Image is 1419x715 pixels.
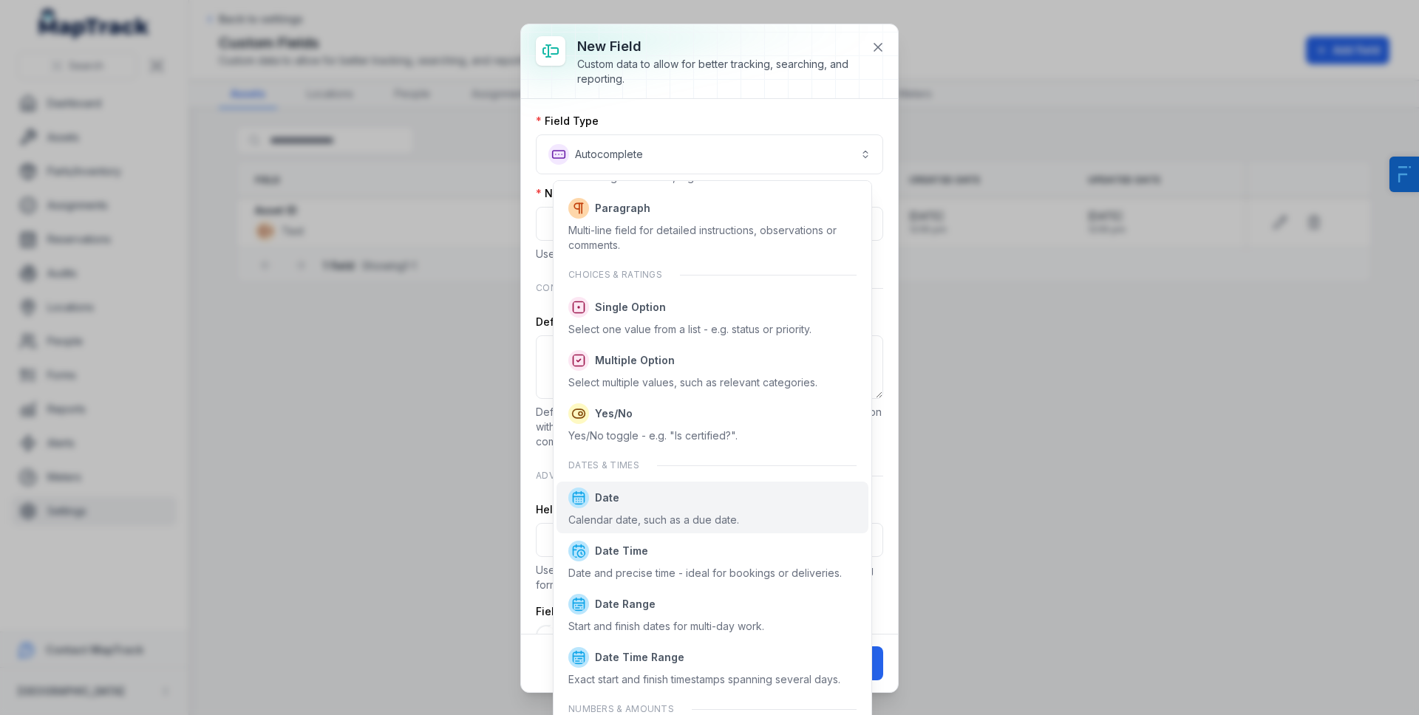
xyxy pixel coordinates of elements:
div: Exact start and finish timestamps spanning several days. [568,672,840,687]
span: Date Time [595,544,648,558]
div: Yes/No toggle - e.g. "Is certified?". [568,428,738,443]
span: Multiple Option [595,353,675,368]
span: Single Option [595,300,666,315]
span: Paragraph [595,201,650,216]
div: Select multiple values, such as relevant categories. [568,375,817,390]
span: Yes/No [595,406,633,421]
div: Multi-line field for detailed instructions, observations or comments. [568,223,857,253]
span: Date Time Range [595,650,684,665]
button: Autocomplete [536,134,883,174]
div: Choices & ratings [557,260,868,290]
div: Calendar date, such as a due date. [568,513,739,527]
span: Date [595,490,619,505]
div: Select one value from a list - e.g. status or priority. [568,322,811,337]
div: Date and precise time - ideal for bookings or deliveries. [568,566,842,581]
div: Dates & times [557,451,868,480]
div: Start and finish dates for multi-day work. [568,619,764,634]
span: Date Range [595,597,656,612]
